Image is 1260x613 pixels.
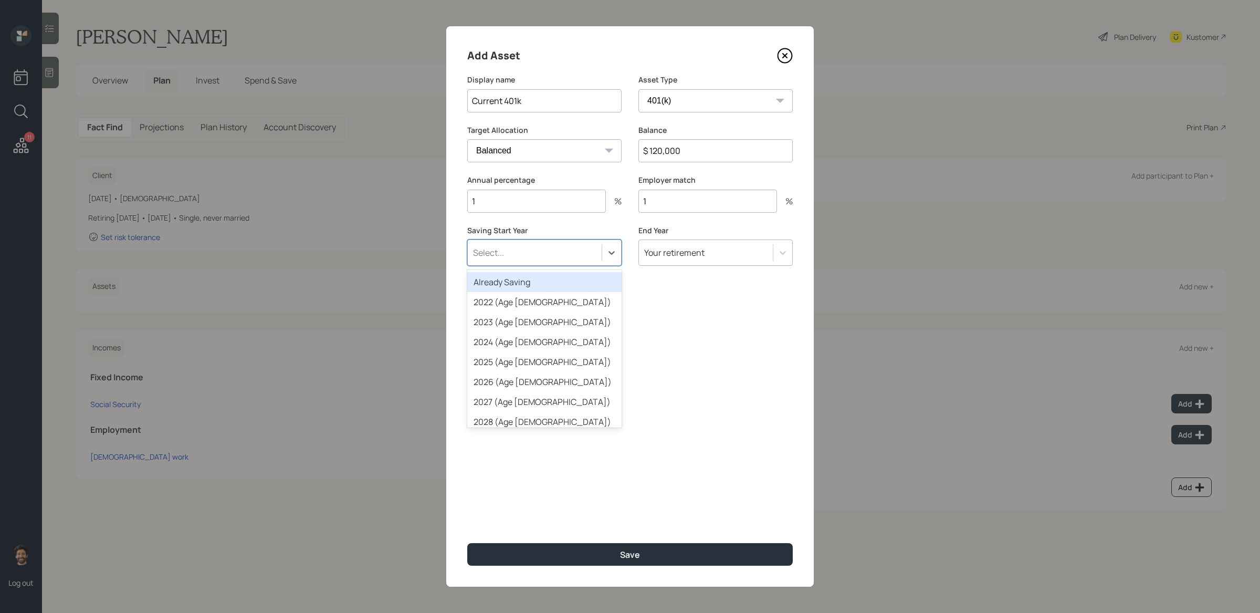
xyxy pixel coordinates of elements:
[467,352,622,372] div: 2025 (Age [DEMOGRAPHIC_DATA])
[638,225,793,236] label: End Year
[620,549,640,560] div: Save
[467,272,622,292] div: Already Saving
[467,292,622,312] div: 2022 (Age [DEMOGRAPHIC_DATA])
[606,197,622,205] div: %
[467,175,622,185] label: Annual percentage
[467,372,622,392] div: 2026 (Age [DEMOGRAPHIC_DATA])
[467,412,622,432] div: 2028 (Age [DEMOGRAPHIC_DATA])
[467,47,520,64] h4: Add Asset
[467,543,793,566] button: Save
[467,75,622,85] label: Display name
[473,247,504,258] div: Select...
[638,125,793,136] label: Balance
[467,332,622,352] div: 2024 (Age [DEMOGRAPHIC_DATA])
[777,197,793,205] div: %
[644,247,705,258] div: Your retirement
[467,225,622,236] label: Saving Start Year
[467,392,622,412] div: 2027 (Age [DEMOGRAPHIC_DATA])
[638,75,793,85] label: Asset Type
[467,125,622,136] label: Target Allocation
[638,175,793,185] label: Employer match
[467,312,622,332] div: 2023 (Age [DEMOGRAPHIC_DATA])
